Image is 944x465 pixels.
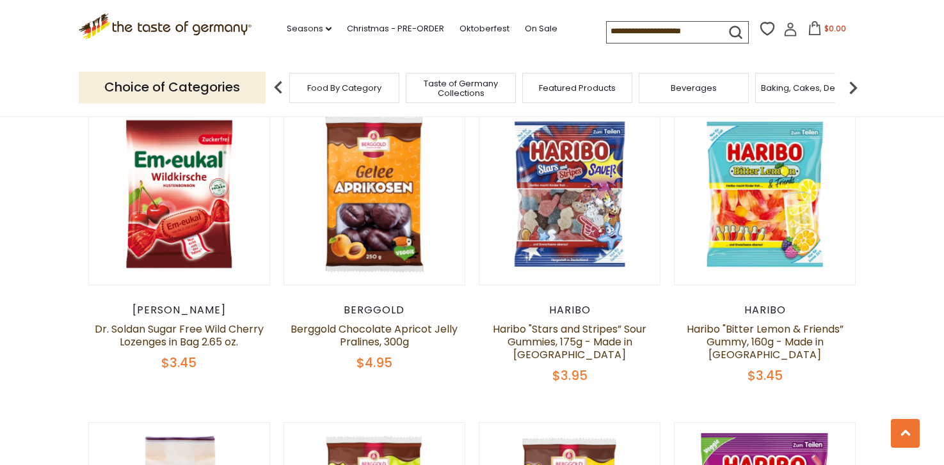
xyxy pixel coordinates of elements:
[95,322,264,349] a: Dr. Soldan Sugar Free Wild Cherry Lozenges in Bag 2.65 oz.
[840,75,866,100] img: next arrow
[291,322,458,349] a: Berggold Chocolate Apricot Jelly Pralines, 300g
[161,354,196,372] span: $3.45
[687,322,844,362] a: Haribo "Bitter Lemon & Friends” Gummy, 160g - Made in [GEOGRAPHIC_DATA]
[284,304,466,317] div: Berggold
[79,72,266,103] p: Choice of Categories
[824,23,846,34] span: $0.00
[307,83,381,93] a: Food By Category
[284,104,465,285] img: Berggold Chocolate Apricot Jelly Pralines, 300g
[674,304,856,317] div: Haribo
[479,304,661,317] div: Haribo
[552,366,588,384] span: $3.95
[493,322,646,362] a: Haribo "Stars and Stripes” Sour Gummies, 175g - Made in [GEOGRAPHIC_DATA]
[671,83,717,93] a: Beverages
[761,83,860,93] a: Baking, Cakes, Desserts
[748,366,783,384] span: $3.45
[88,304,271,317] div: [PERSON_NAME]
[675,104,856,285] img: Haribo "Bitter Lemon & Friends” Gummy, 160g - Made in Germany
[410,79,512,98] a: Taste of Germany Collections
[525,22,557,36] a: On Sale
[800,21,854,40] button: $0.00
[460,22,509,36] a: Oktoberfest
[287,22,332,36] a: Seasons
[539,83,616,93] a: Featured Products
[266,75,291,100] img: previous arrow
[347,22,444,36] a: Christmas - PRE-ORDER
[479,104,660,285] img: Haribo "Stars and Stripes” Sour Gummies, 175g - Made in Germany
[89,104,270,285] img: Dr. Soldan Sugar Free Wild Cherry Lozenges in Bag 2.65 oz.
[356,354,392,372] span: $4.95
